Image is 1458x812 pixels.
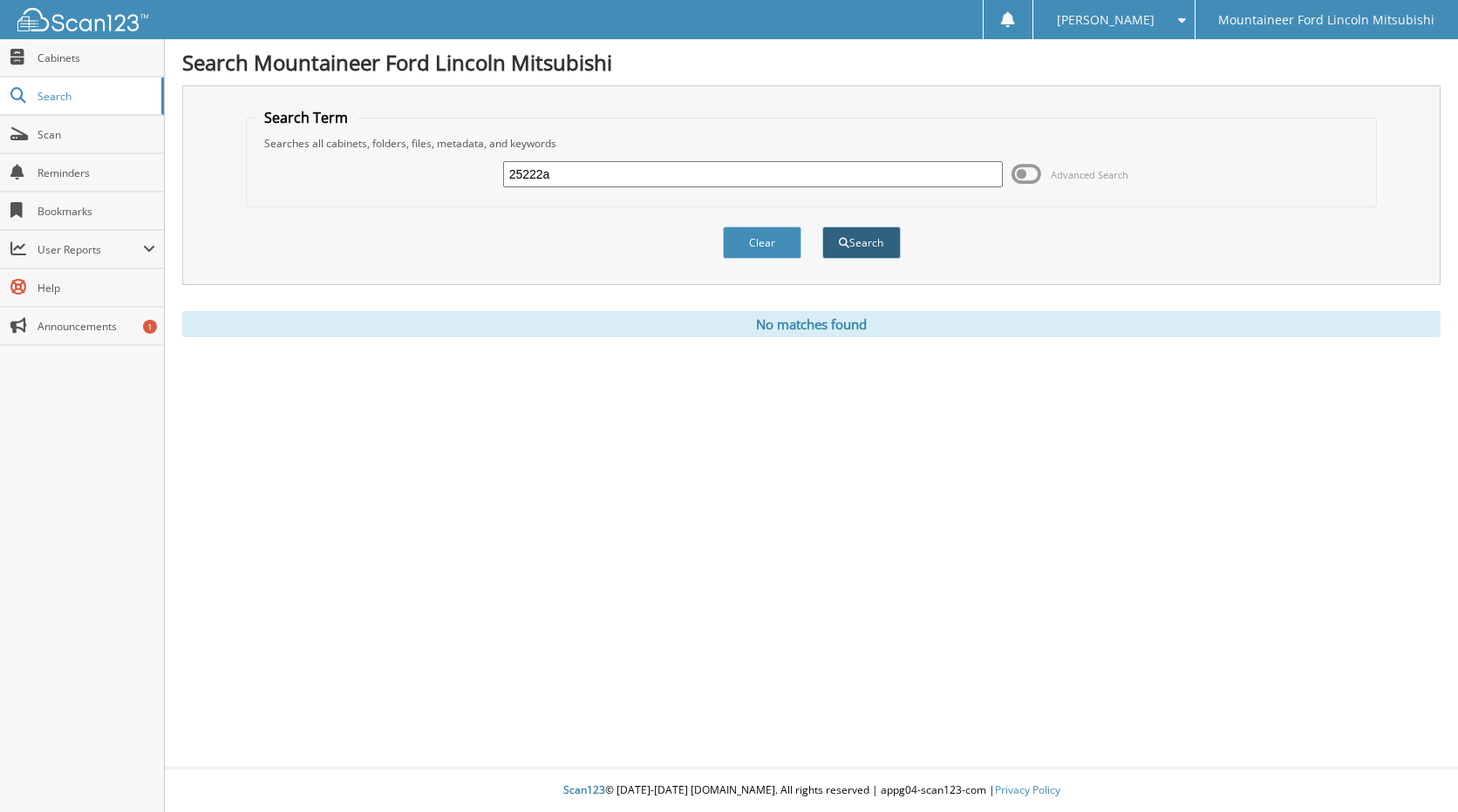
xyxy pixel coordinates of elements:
[143,320,157,334] div: 1
[1371,728,1458,812] iframe: Chat Widget
[1051,168,1128,181] span: Advanced Search
[995,782,1060,797] a: Privacy Policy
[37,127,155,142] span: Scan
[37,281,155,295] span: Help
[822,227,901,259] button: Search
[37,319,155,334] span: Announcements
[255,136,1367,151] div: Searches all cabinets, folders, files, metadata, and keywords
[182,48,1441,77] h1: Search Mountaineer Ford Lincoln Mitsubishi
[165,769,1458,812] div: © [DATE]-[DATE] [DOMAIN_NAME]. All rights reserved | appg04-scan123-com |
[182,311,1441,337] div: No matches found
[1218,15,1434,25] span: Mountaineer Ford Lincoln Mitsubishi
[563,782,605,797] span: Scan123
[37,242,143,257] span: User Reports
[37,204,155,219] span: Bookmarks
[1057,15,1155,25] span: [PERSON_NAME]
[723,227,801,259] button: Clear
[37,89,153,104] span: Search
[37,51,155,65] span: Cabinets
[255,108,357,127] legend: Search Term
[37,166,155,180] span: Reminders
[17,8,148,31] img: scan123-logo-white.svg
